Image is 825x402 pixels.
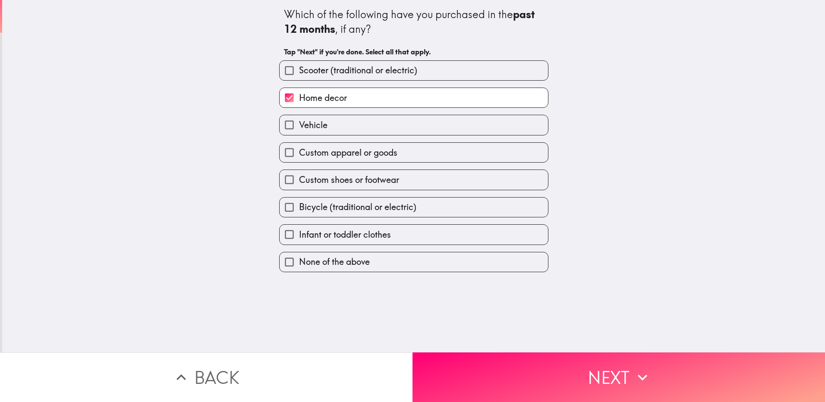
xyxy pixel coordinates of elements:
[280,115,548,135] button: Vehicle
[299,92,347,104] span: Home decor
[280,143,548,162] button: Custom apparel or goods
[280,225,548,244] button: Infant or toddler clothes
[280,198,548,217] button: Bicycle (traditional or electric)
[280,88,548,107] button: Home decor
[284,8,537,35] b: past 12 months
[299,256,370,268] span: None of the above
[299,229,391,241] span: Infant or toddler clothes
[299,174,399,186] span: Custom shoes or footwear
[280,252,548,272] button: None of the above
[299,147,397,159] span: Custom apparel or goods
[280,61,548,80] button: Scooter (traditional or electric)
[284,7,544,36] div: Which of the following have you purchased in the , if any?
[299,119,327,131] span: Vehicle
[284,47,544,57] h6: Tap "Next" if you're done. Select all that apply.
[412,352,825,402] button: Next
[299,64,417,76] span: Scooter (traditional or electric)
[280,170,548,189] button: Custom shoes or footwear
[299,201,416,213] span: Bicycle (traditional or electric)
